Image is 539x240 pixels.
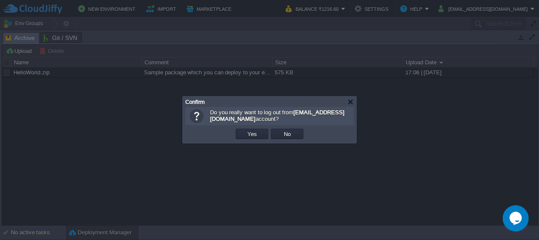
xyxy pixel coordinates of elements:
button: No [281,130,293,138]
b: [EMAIL_ADDRESS][DOMAIN_NAME] [210,109,345,122]
iframe: chat widget [503,205,530,231]
span: Confirm [185,99,205,105]
span: Do you really want to log out from account? [210,109,345,122]
button: Yes [245,130,260,138]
